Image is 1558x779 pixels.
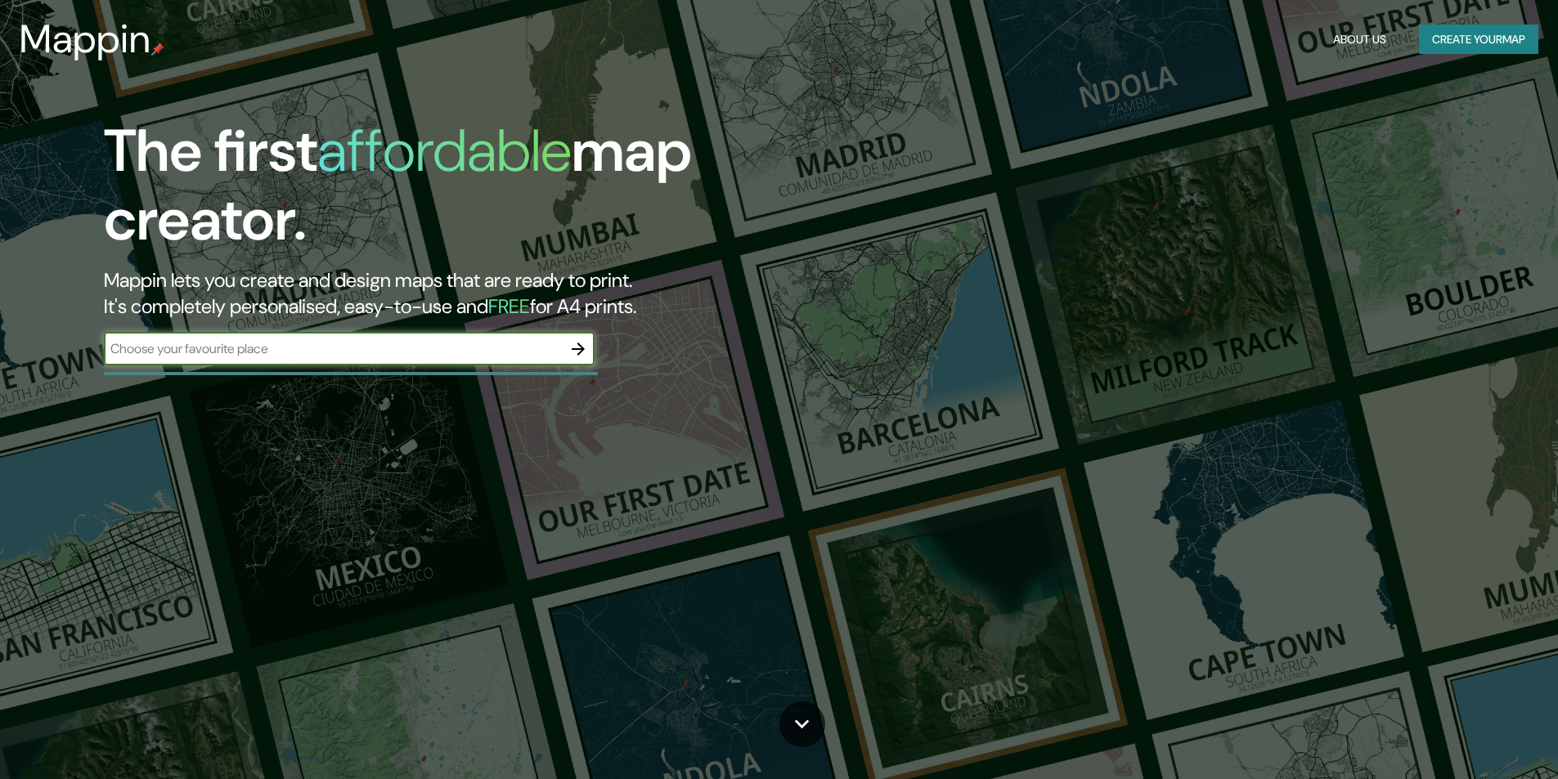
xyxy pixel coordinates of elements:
h2: Mappin lets you create and design maps that are ready to print. It's completely personalised, eas... [104,267,883,320]
input: Choose your favourite place [104,339,562,358]
h3: Mappin [20,16,151,62]
h5: FREE [488,293,530,319]
img: mappin-pin [151,43,164,56]
h1: affordable [317,113,572,189]
h1: The first map creator. [104,117,883,267]
button: Create yourmap [1419,25,1538,55]
button: About Us [1327,25,1393,55]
